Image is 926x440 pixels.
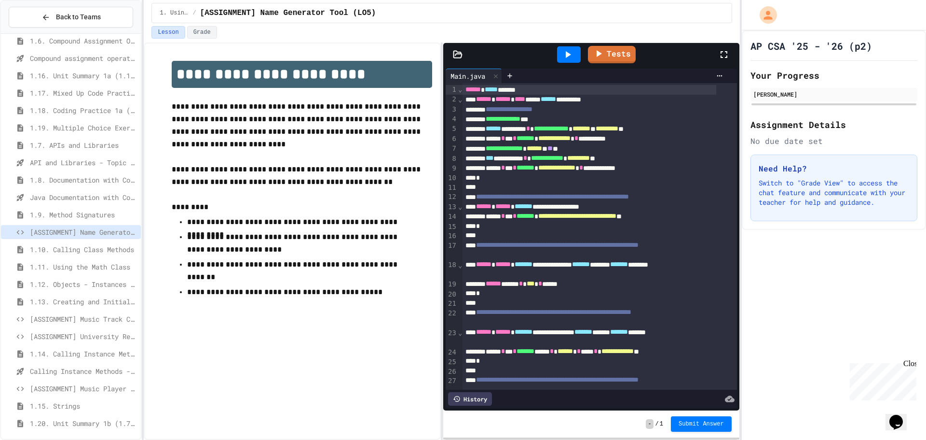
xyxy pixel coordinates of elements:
div: 12 [446,192,458,202]
span: 1.8. Documentation with Comments and Preconditions [30,175,137,185]
span: Fold line [458,261,463,269]
span: API and Libraries - Topic 1.7 [30,157,137,168]
h2: Assignment Details [750,118,917,131]
span: Submit Answer [679,420,724,428]
div: Main.java [446,69,502,83]
div: 22 [446,309,458,328]
span: Back to Teams [56,12,101,22]
div: History [448,392,492,406]
span: [ASSIGNMENT] Name Generator Tool (LO5) [200,7,376,19]
span: [ASSIGNMENT] Music Track Creator (LO4) [30,314,137,324]
div: 11 [446,183,458,193]
span: 1.6. Compound Assignment Operators [30,36,137,46]
div: 16 [446,231,458,241]
span: / [655,420,659,428]
span: 1.16. Unit Summary 1a (1.1-1.6) [30,71,137,81]
div: My Account [749,4,779,26]
iframe: chat widget [885,401,916,430]
span: Java Documentation with Comments - Topic 1.8 [30,192,137,202]
span: 1.18. Coding Practice 1a (1.1-1.6) [30,105,137,115]
span: Calling Instance Methods - Topic 1.14 [30,366,137,376]
div: [PERSON_NAME] [753,90,914,99]
div: 23 [446,328,458,348]
div: 17 [446,241,458,261]
div: 15 [446,222,458,232]
span: Fold line [458,96,463,103]
div: 20 [446,290,458,299]
span: 1.20. Unit Summary 1b (1.7-1.15) [30,418,137,428]
span: [ASSIGNMENT] Name Generator Tool (LO5) [30,227,137,237]
span: 1. Using Objects and Methods [160,9,189,17]
span: 1.7. APIs and Libraries [30,140,137,150]
span: 1.11. Using the Math Class [30,262,137,272]
span: / [192,9,196,17]
button: Lesson [151,26,185,39]
span: Fold line [458,203,463,211]
div: 26 [446,367,458,377]
a: Tests [588,46,636,63]
div: 2 [446,95,458,104]
div: 6 [446,134,458,144]
button: Back to Teams [9,7,133,28]
div: 14 [446,212,458,222]
div: 9 [446,164,458,173]
div: 10 [446,173,458,183]
div: 3 [446,105,458,114]
span: [ASSIGNMENT] University Registration System (LO4) [30,331,137,341]
span: 1.12. Objects - Instances of Classes [30,279,137,289]
h2: Your Progress [750,69,917,82]
div: 1 [446,85,458,95]
div: 4 [446,114,458,124]
span: 1.10. Calling Class Methods [30,244,137,255]
span: 1.15. Strings [30,401,137,411]
p: Switch to "Grade View" to access the chat feature and communicate with your teacher for help and ... [759,178,909,207]
span: 1.19. Multiple Choice Exercises for Unit 1a (1.1-1.6) [30,123,137,133]
span: [ASSIGNMENT] Music Player Debugger (LO3) [30,383,137,394]
iframe: chat widget [846,359,916,400]
span: - [646,419,653,429]
button: Grade [187,26,217,39]
span: Fold line [458,85,463,93]
div: No due date set [750,135,917,147]
span: 1 [660,420,663,428]
span: 1.13. Creating and Initializing Objects: Constructors [30,297,137,307]
span: 1.9. Method Signatures [30,210,137,220]
div: 8 [446,154,458,164]
span: Compound assignment operators - Quiz [30,53,137,63]
h3: Need Help? [759,163,909,174]
div: 7 [446,144,458,154]
div: 18 [446,260,458,280]
div: 21 [446,299,458,309]
button: Submit Answer [671,416,732,432]
div: Chat with us now!Close [4,4,67,61]
div: 24 [446,348,458,357]
h1: AP CSA '25 - '26 (p2) [750,39,872,53]
span: 1.17. Mixed Up Code Practice 1.1-1.6 [30,88,137,98]
div: 19 [446,280,458,289]
span: Fold line [458,329,463,337]
div: 25 [446,357,458,367]
div: Main.java [446,71,490,81]
div: 5 [446,124,458,134]
div: 27 [446,376,458,396]
span: 1.14. Calling Instance Methods [30,349,137,359]
div: 13 [446,202,458,212]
